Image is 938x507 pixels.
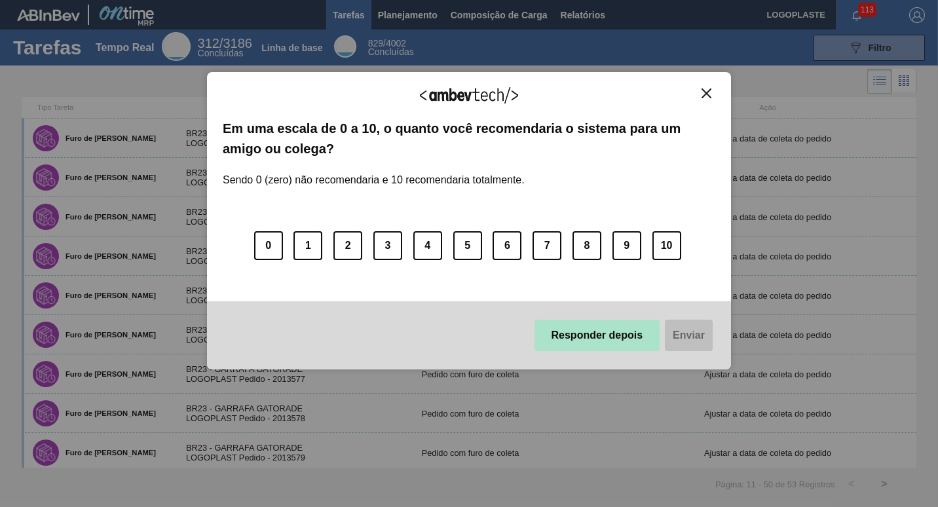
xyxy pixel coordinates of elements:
button: 10 [652,231,681,260]
button: 3 [373,231,402,260]
label: Sendo 0 (zero) não recomendaria e 10 recomendaria totalmente. [223,159,525,186]
button: Responder depois [535,320,660,351]
button: 6 [493,231,521,260]
button: 1 [293,231,322,260]
img: Logo Ambevtech [420,87,518,103]
label: Em uma escala de 0 a 10, o quanto você recomendaria o sistema para um amigo ou colega? [223,119,715,159]
button: 2 [333,231,362,260]
button: 5 [453,231,482,260]
button: Fechar [698,88,715,99]
button: 9 [612,231,641,260]
img: Fechar [702,88,711,98]
button: 4 [413,231,442,260]
button: 7 [533,231,561,260]
button: 0 [254,231,283,260]
button: 8 [572,231,601,260]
